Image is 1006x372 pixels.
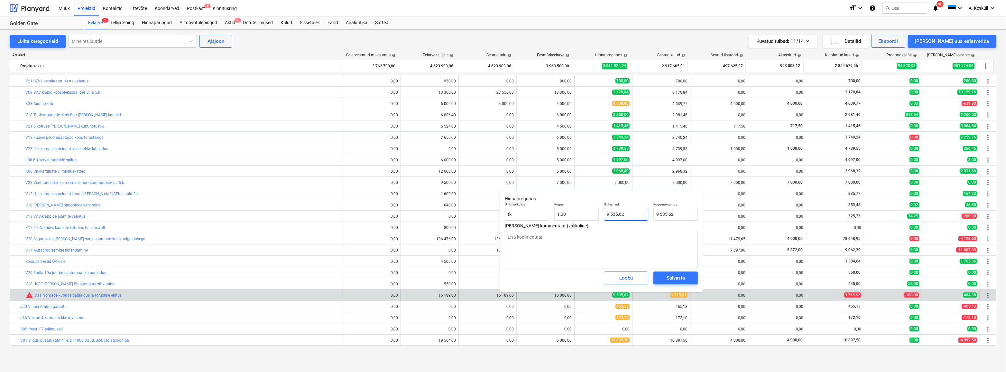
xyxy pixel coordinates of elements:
[106,16,138,29] a: Tellija leping
[844,90,861,94] span: 3 170,84
[984,201,992,209] span: Rohkem tegevusi
[20,304,66,309] a: J20 Viimsi Artium garantii
[436,237,456,241] div: 136 476,00
[984,337,992,344] span: Rohkem tegevusi
[856,4,864,12] i: keyboard_arrow_down
[635,124,688,129] div: 1 415,46
[519,180,572,185] div: 7 000,00
[506,53,512,57] span: help
[956,4,964,12] i: keyboard_arrow_down
[614,180,630,185] div: 7 000,00
[461,225,514,230] div: 0,00
[519,158,572,162] div: 5 000,00
[908,35,996,48] button: [PERSON_NAME] uus eelarverida
[25,192,139,196] a: V12 -1k. kompensatsiooni kanali [PERSON_NAME] SEK klapid 2tk
[343,61,395,71] div: 3 762 700,00
[34,293,122,298] a: V31 Nomade kubude paigaldus ja torustike ehitus
[346,124,398,129] div: 0,00
[25,158,77,162] a: J08 6.k serveriruumide splitid
[20,316,83,320] a: J16 Vektori 4.korruse lekke tuvastus
[221,16,239,29] div: Aktid
[461,180,514,185] div: 0,00
[909,90,919,95] span: 0,00
[346,225,398,230] div: 0,00
[20,61,337,71] div: Projekt kokku
[25,79,88,83] a: V21 SEV1 ventilaatori kesta vahetus
[693,135,745,140] div: 0,00
[221,16,239,29] a: Aktid2
[657,53,685,57] div: Seotud kulud
[830,37,861,45] div: Detailid
[825,53,859,57] div: Kinnitatud kulud
[204,4,211,8] span: 1
[751,214,803,219] div: 0,00
[441,124,456,129] div: 5 524,00
[461,158,514,162] div: 0,00
[967,225,977,230] span: 0,00
[751,225,803,230] div: 0,00
[519,135,572,140] div: 6 000,00
[869,4,876,12] i: Abikeskus
[401,61,453,71] div: 4 623 903,06
[984,77,992,85] span: Rohkem tegevusi
[25,237,145,241] a: V20 Siiguri vent. [PERSON_NAME] soojuspumbad koos paigaldusega
[693,192,745,196] div: 0,00
[984,111,992,119] span: Rohkem tegevusi
[984,224,992,232] span: Rohkem tegevusi
[448,53,454,57] span: help
[984,246,992,254] span: Rohkem tegevusi
[517,61,569,71] div: 3 963 500,00
[693,237,745,241] div: 11 479,65
[909,78,919,83] span: 0,00
[693,214,745,219] div: 0,00
[635,113,688,117] div: 2 981,46
[693,225,745,230] div: 0,00
[438,90,456,95] div: 13 300,00
[960,135,977,140] span: 2 259,76
[235,18,241,23] span: 2
[505,196,698,202] p: Hinnaprognoos
[963,191,977,196] span: 164,23
[441,101,456,106] div: 6 000,00
[749,35,817,48] button: Kuvatud tulbad:11/14
[984,213,992,220] span: Rohkem tegevusi
[909,180,919,185] span: 0,00
[844,135,861,139] span: 3 740,24
[693,113,745,117] div: 0,00
[102,18,108,23] span: 1
[967,180,977,185] span: 0,00
[756,37,810,45] div: Kuvatud tulbad : 11/14
[486,53,512,57] div: Seotud tulu
[612,146,630,151] span: 4 739,55
[693,124,745,129] div: 717,50
[612,112,630,117] span: 3 800,00
[909,168,919,174] span: 0,08
[346,101,398,106] div: 0,00
[324,16,342,29] a: Failid
[519,113,572,117] div: 6 000,00
[984,325,992,333] span: Rohkem tegevusi
[461,147,514,151] div: 0,00
[635,147,688,151] div: 4 739,55
[653,272,698,284] button: Salvesta
[969,5,988,11] span: A. Kesküll
[461,203,514,207] div: 0,00
[519,79,572,83] div: 900,00
[461,90,514,95] div: 27 550,00
[787,146,803,151] span: 1 000,00
[787,101,803,106] span: 4 000,00
[927,53,975,57] div: [PERSON_NAME]-eelarve
[984,156,992,164] span: Rohkem tegevusi
[909,236,919,241] span: 0,00
[960,123,977,129] span: 3 084,54
[823,35,869,48] button: Detailid
[848,214,861,218] span: 525,75
[25,124,104,129] a: V21 6.korruse [PERSON_NAME] kubu torustik
[239,16,277,29] a: Ostutellimused
[505,202,549,208] p: Ühik (valikuline)
[17,37,58,45] div: Lülita kategooriaid
[595,53,627,57] div: Hinnaprognoos
[346,79,398,83] div: 0,00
